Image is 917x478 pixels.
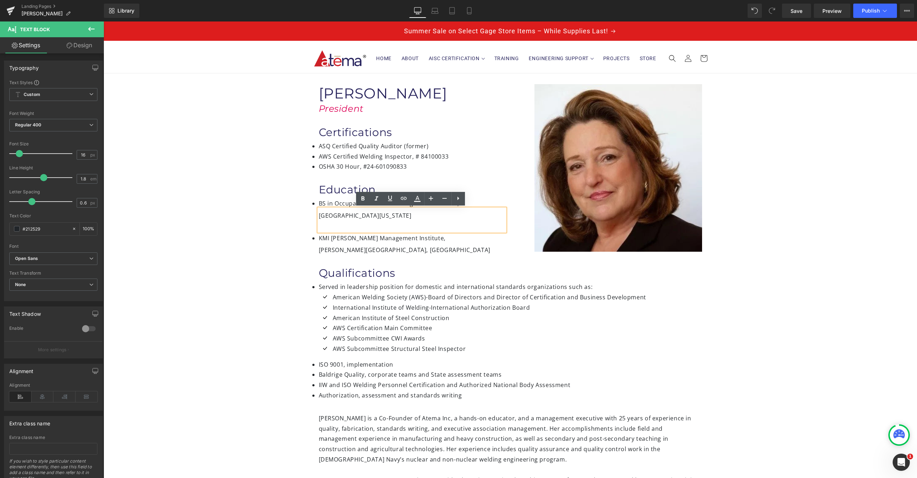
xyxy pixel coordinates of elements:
[229,301,543,312] p: AWS Certification Main Committee
[215,130,402,140] li: AWS Certified Welding Inspector, # 84100033
[320,31,386,43] summary: AISC Certification
[500,34,526,40] span: Projects
[15,256,38,262] i: Open Sans
[215,161,402,175] h1: Education
[425,34,485,40] span: Engineering Support
[461,4,478,18] a: Mobile
[53,37,105,53] a: Design
[215,63,402,81] h1: [PERSON_NAME]
[301,6,505,13] span: Summer Sale on Select Gage Store Items – While Supplies Last!
[215,245,599,259] h1: Qualifications
[229,281,543,291] p: International Institute of Welding-International Authorization Board
[9,271,97,276] div: Text Transform
[215,369,599,379] li: Authorization, assessment and standards writing
[325,34,376,40] span: AISC Certification
[907,454,913,459] span: 1
[215,338,599,348] li: ISO 9001, implementation
[15,282,26,287] b: None
[409,4,426,18] a: Desktop
[9,141,97,146] div: Font Size
[9,325,75,333] div: Enable
[862,8,880,14] span: Publish
[9,111,97,116] div: Font Weight
[215,213,342,221] span: KMI [PERSON_NAME] Management Institute,
[386,31,421,43] a: Training
[15,122,42,127] b: Regular 400
[853,4,897,18] button: Publish
[229,312,543,322] p: AWS Subcommittee CWI Awards
[9,383,97,388] div: Alignment
[9,244,97,249] div: Font
[531,31,558,43] a: Store
[9,416,50,426] div: Extra class name
[443,4,461,18] a: Tablet
[9,364,34,374] div: Alignment
[215,348,599,358] li: Baldrige Quality, corporate teams and State assessment teams
[215,190,308,198] span: [GEOGRAPHIC_DATA][US_STATE]
[9,307,41,317] div: Text Shadow
[822,7,842,15] span: Preview
[748,4,762,18] button: Undo
[21,11,63,16] span: [PERSON_NAME]
[426,4,443,18] a: Laptop
[791,7,802,15] span: Save
[268,31,293,43] a: Home
[9,213,97,218] div: Text Color
[210,28,264,46] img: Atema
[21,4,104,9] a: Landing Pages
[215,224,387,232] span: [PERSON_NAME][GEOGRAPHIC_DATA], [GEOGRAPHIC_DATA]
[20,26,50,32] span: Text Block
[23,225,68,233] input: Color
[90,201,96,205] span: px
[229,271,543,281] p: American Welding Society (AWS)-Board of Directors and Director of Certification and Business Deve...
[9,189,97,194] div: Letter Spacing
[215,82,260,92] i: President
[215,104,402,118] h1: Certifications
[814,4,850,18] a: Preview
[893,454,910,471] iframe: Intercom live chat
[2,2,812,17] a: Summer Sale on Select Gage Store Items – While Supplies Last!
[561,29,577,45] summary: Search
[273,34,288,40] span: Home
[215,140,402,150] li: OSHA 30 Hour, #24-601090833
[117,8,134,14] span: Library
[38,347,67,353] p: More settings
[229,291,543,302] p: American Institute of Steel Construction
[298,34,315,40] span: About
[215,260,599,271] li: Served in leadership position for domestic and international standards organizations such as:
[80,223,97,235] div: %
[9,79,97,85] div: Text Styles
[9,165,97,170] div: Line Height
[215,120,402,130] li: ASQ Certified Quality Auditor (former)
[229,322,543,333] p: AWS Subcommittee Structural Steel Inspector
[90,153,96,157] span: px
[104,4,139,18] a: New Library
[24,92,40,98] b: Custom
[9,435,97,440] div: Extra class name
[4,341,102,358] button: More settings
[215,358,599,369] li: IIW and ISO Welding Personnel Certification and Authorized National Body Assessment
[215,178,356,186] span: BS in Occupational Education/Ag Mechanization,
[90,177,96,181] span: em
[900,4,914,18] button: More
[765,4,779,18] button: Redo
[536,34,553,40] span: Store
[420,31,494,43] summary: Engineering Support
[293,31,320,43] a: About
[9,61,39,71] div: Typography
[391,34,416,40] span: Training
[495,31,531,43] a: Projects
